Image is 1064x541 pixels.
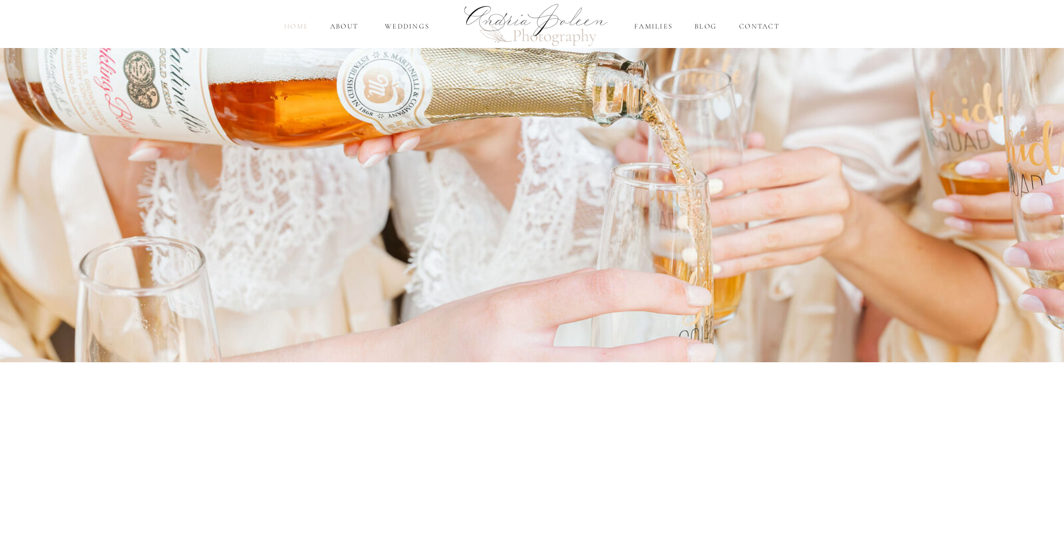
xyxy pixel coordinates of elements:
[737,21,782,32] a: Contact
[379,21,435,32] a: Weddings
[633,21,674,32] a: Families
[693,21,719,32] a: Blog
[283,21,310,32] a: home
[328,21,361,32] a: About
